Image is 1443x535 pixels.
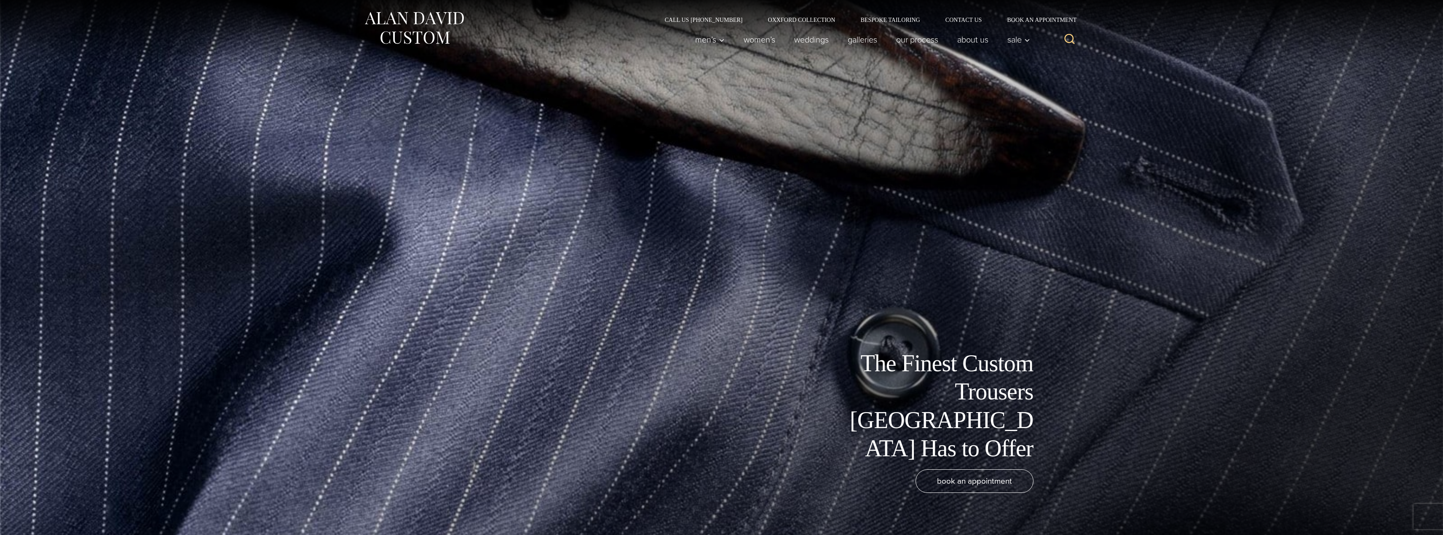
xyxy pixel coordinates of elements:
a: Book an Appointment [994,17,1079,23]
span: Sale [1007,35,1030,44]
button: View Search Form [1060,29,1080,50]
h1: The Finest Custom Trousers [GEOGRAPHIC_DATA] Has to Offer [844,349,1033,463]
a: Bespoke Tailoring [848,17,932,23]
a: Our Process [886,31,948,48]
img: Alan David Custom [364,9,465,47]
a: weddings [784,31,838,48]
span: book an appointment [937,475,1012,487]
a: Women’s [734,31,784,48]
nav: Secondary Navigation [652,17,1080,23]
a: Contact Us [933,17,995,23]
a: Oxxford Collection [755,17,848,23]
a: Galleries [838,31,886,48]
a: book an appointment [916,469,1033,493]
a: About Us [948,31,998,48]
a: Call Us [PHONE_NUMBER] [652,17,755,23]
nav: Primary Navigation [685,31,1034,48]
span: Men’s [695,35,725,44]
